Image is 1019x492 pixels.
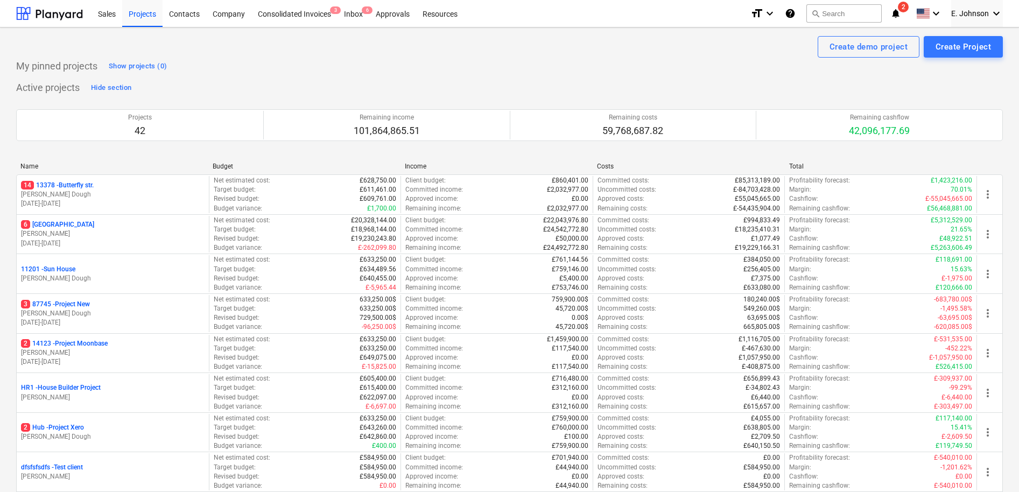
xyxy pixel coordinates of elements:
p: 70.01% [951,185,972,194]
p: £18,968,144.00 [351,225,396,234]
p: 11201 - Sun House [21,265,75,274]
p: Uncommitted costs : [598,423,656,432]
div: 214123 -Project Moonbase[PERSON_NAME][DATE]-[DATE] [21,339,205,367]
p: -620,085.00$ [934,322,972,332]
p: £643,260.00 [360,423,396,432]
p: HR1 - House Builder Project [21,383,101,392]
div: 6[GEOGRAPHIC_DATA][PERSON_NAME][DATE]-[DATE] [21,220,205,248]
p: £256,405.00 [743,265,780,274]
button: Search [806,4,882,23]
p: Revised budget : [214,234,259,243]
p: Committed income : [405,185,463,194]
p: -683,780.00$ [934,295,972,304]
span: more_vert [981,386,994,399]
p: £100.00 [564,432,588,441]
p: Budget variance : [214,243,262,252]
p: Uncommitted costs : [598,225,656,234]
p: Remaining costs : [598,362,648,371]
p: Net estimated cost : [214,335,270,344]
p: Remaining income : [405,402,461,411]
span: more_vert [981,188,994,201]
p: Approved costs : [598,234,644,243]
p: Projects [128,113,152,122]
i: notifications [890,7,901,20]
p: Revised budget : [214,274,259,283]
p: [PERSON_NAME] Dough [21,190,205,199]
p: Budget variance : [214,362,262,371]
p: Profitability forecast : [789,374,850,383]
p: Cashflow : [789,353,818,362]
span: 2 [21,423,30,432]
p: Cashflow : [789,194,818,203]
i: Knowledge base [785,7,796,20]
p: £312,160.00 [552,402,588,411]
p: Approved costs : [598,393,644,402]
iframe: Chat Widget [965,440,1019,492]
p: Remaining income : [405,243,461,252]
p: Margin : [789,423,811,432]
p: £85,313,189.00 [735,176,780,185]
p: £-54,435,904.00 [733,204,780,213]
p: Cashflow : [789,432,818,441]
p: Remaining income [354,113,420,122]
p: £640,455.00 [360,274,396,283]
p: Remaining cashflow : [789,322,850,332]
p: Client budget : [405,216,446,225]
p: Remaining costs : [598,243,648,252]
div: 387745 -Project New[PERSON_NAME] Dough[DATE]-[DATE] [21,300,205,327]
p: £633,080.00 [743,283,780,292]
div: dfsfsfsdfs -Test client[PERSON_NAME] [21,463,205,481]
p: [DATE] - [DATE] [21,318,205,327]
p: £633,250.00 [360,344,396,353]
p: 633,250.00$ [360,304,396,313]
p: £2,709.50 [751,432,780,441]
p: 759,900.00$ [552,295,588,304]
span: 6 [21,220,30,229]
p: Committed income : [405,383,463,392]
p: [PERSON_NAME] Dough [21,274,205,283]
p: £-408,875.00 [742,362,780,371]
span: 3 [21,300,30,308]
p: £-262,099.80 [358,243,396,252]
p: Committed income : [405,304,463,313]
div: Costs [597,163,781,170]
p: Committed costs : [598,414,649,423]
p: Margin : [789,225,811,234]
p: Committed income : [405,265,463,274]
p: Remaining costs : [598,402,648,411]
p: £1,057,950.00 [739,353,780,362]
p: 59,768,687.82 [602,124,663,137]
div: Income [405,163,588,170]
p: Net estimated cost : [214,414,270,423]
p: 13378 - Butterfly str. [21,181,94,190]
p: £-6,697.00 [366,402,396,411]
p: £-15,825.00 [362,362,396,371]
p: Revised budget : [214,393,259,402]
p: £384,050.00 [743,255,780,264]
p: Cashflow : [789,274,818,283]
p: Uncommitted costs : [598,344,656,353]
p: Remaining income : [405,322,461,332]
p: Budget variance : [214,402,262,411]
i: keyboard_arrow_down [990,7,1003,20]
p: 549,260.00$ [743,304,780,313]
p: Client budget : [405,335,446,344]
p: £633,250.00 [360,414,396,423]
p: £1,077.49 [751,234,780,243]
p: £-2,609.50 [941,432,972,441]
p: [PERSON_NAME] [21,472,205,481]
p: £24,492,772.80 [543,243,588,252]
p: 45,720.00$ [556,322,588,332]
p: Uncommitted costs : [598,185,656,194]
div: Create demo project [830,40,908,54]
span: more_vert [981,347,994,360]
p: 14123 - Project Moonbase [21,339,108,348]
p: Uncommitted costs : [598,383,656,392]
div: 2Hub -Project Xero[PERSON_NAME] Dough [21,423,205,441]
p: £19,229,166.31 [735,243,780,252]
p: Approved costs : [598,194,644,203]
p: Committed income : [405,344,463,353]
p: Revised budget : [214,313,259,322]
p: Client budget : [405,255,446,264]
p: £609,761.00 [360,194,396,203]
